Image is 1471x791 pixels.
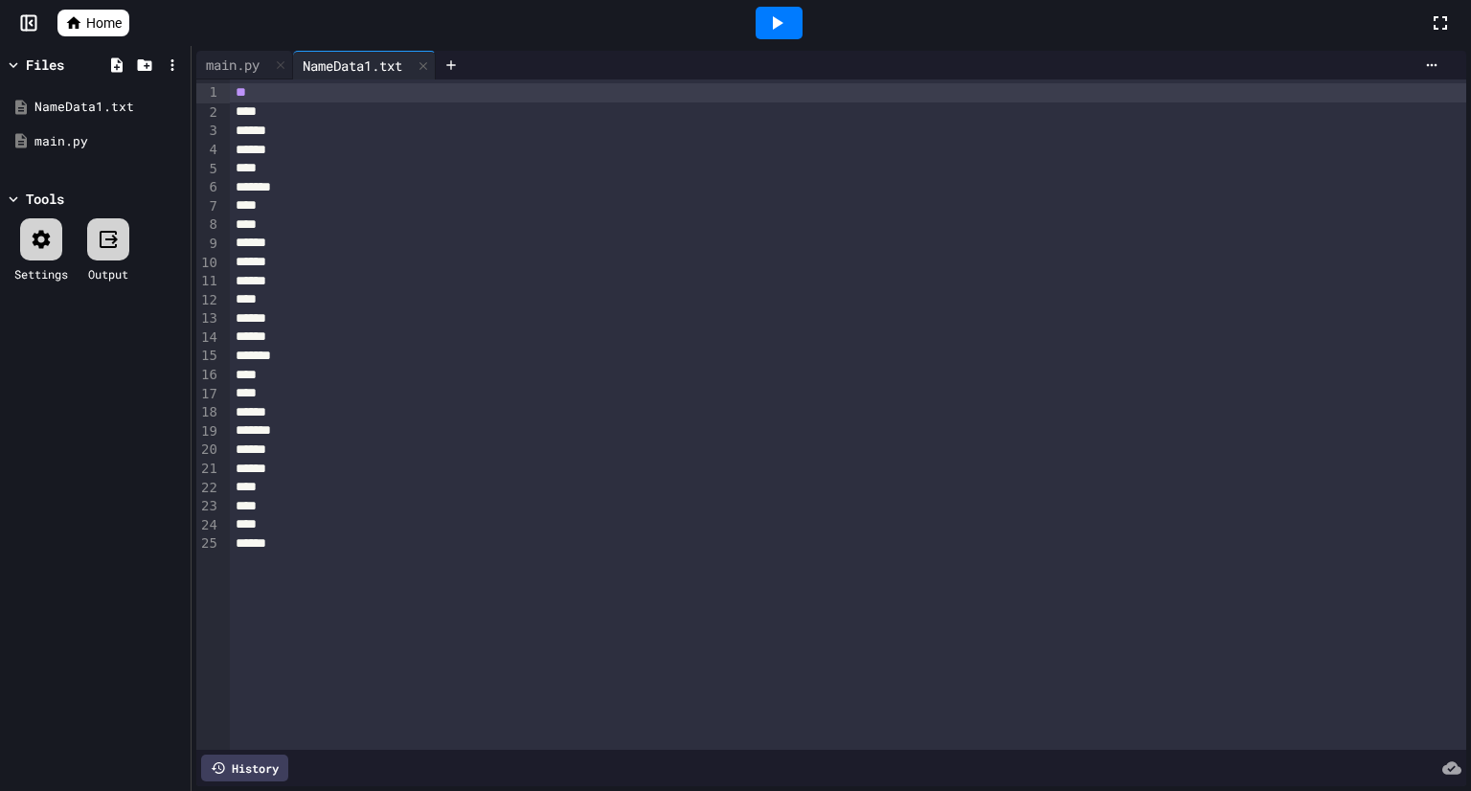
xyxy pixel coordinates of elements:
div: 12 [196,291,220,310]
div: Tools [26,189,64,209]
a: Home [57,10,129,36]
div: 23 [196,497,220,516]
div: 5 [196,160,220,179]
div: 22 [196,479,220,498]
div: 11 [196,272,220,291]
iframe: chat widget [1312,631,1452,712]
div: 9 [196,235,220,254]
div: 10 [196,254,220,273]
div: 14 [196,328,220,348]
div: 21 [196,460,220,479]
div: 7 [196,197,220,216]
div: Output [88,265,128,282]
div: 24 [196,516,220,535]
div: History [201,755,288,781]
div: 4 [196,141,220,160]
div: 6 [196,178,220,197]
div: 8 [196,215,220,235]
iframe: chat widget [1391,714,1452,772]
span: Home [86,13,122,33]
div: 25 [196,534,220,554]
div: NameData1.txt [293,51,436,79]
div: main.py [196,51,293,79]
div: 20 [196,441,220,460]
div: NameData1.txt [293,56,412,76]
div: main.py [34,132,184,151]
div: Settings [14,265,68,282]
div: 17 [196,385,220,404]
div: 13 [196,309,220,328]
div: 18 [196,403,220,422]
div: 3 [196,122,220,141]
div: Files [26,55,64,75]
div: 1 [196,83,220,103]
div: NameData1.txt [34,98,184,117]
div: 19 [196,422,220,441]
div: 16 [196,366,220,385]
div: 2 [196,103,220,123]
div: main.py [196,55,269,75]
div: 15 [196,347,220,366]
